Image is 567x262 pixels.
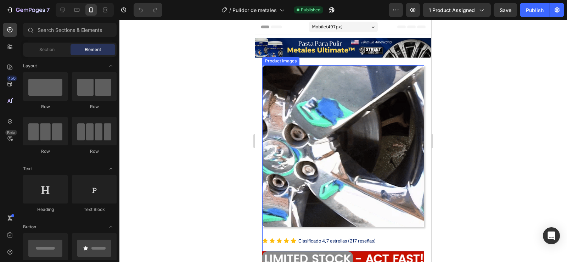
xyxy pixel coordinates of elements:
div: Row [72,104,117,110]
div: Open Intercom Messenger [543,227,560,244]
span: / [229,6,231,14]
span: Element [85,46,101,53]
span: Toggle open [105,60,117,72]
button: Publish [520,3,550,17]
div: Heading [23,206,68,213]
button: 7 [3,3,53,17]
div: Undo/Redo [134,3,162,17]
img: gempages_565767068222227611-be6d1a00-426d-4c62-ad36-94723c33a2e2.webp [7,232,169,246]
span: Button [23,224,36,230]
div: Row [23,104,68,110]
div: 450 [7,76,17,81]
span: Save [500,7,511,13]
button: Save [494,3,517,17]
div: Row [23,148,68,155]
div: Beta [5,130,17,135]
span: Section [39,46,55,53]
div: Publish [526,6,544,14]
p: 7 [46,6,50,14]
span: 1 product assigned [429,6,475,14]
iframe: Design area [255,20,431,262]
span: Toggle open [105,163,117,174]
span: Toggle open [105,221,117,233]
div: Row [72,148,117,155]
span: Text [23,166,32,172]
span: Layout [23,63,37,69]
button: 1 product assigned [423,3,491,17]
input: Search Sections & Elements [23,23,117,37]
div: Text Block [72,206,117,213]
span: Published [301,7,320,13]
span: Pulidor de metales [232,6,277,14]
